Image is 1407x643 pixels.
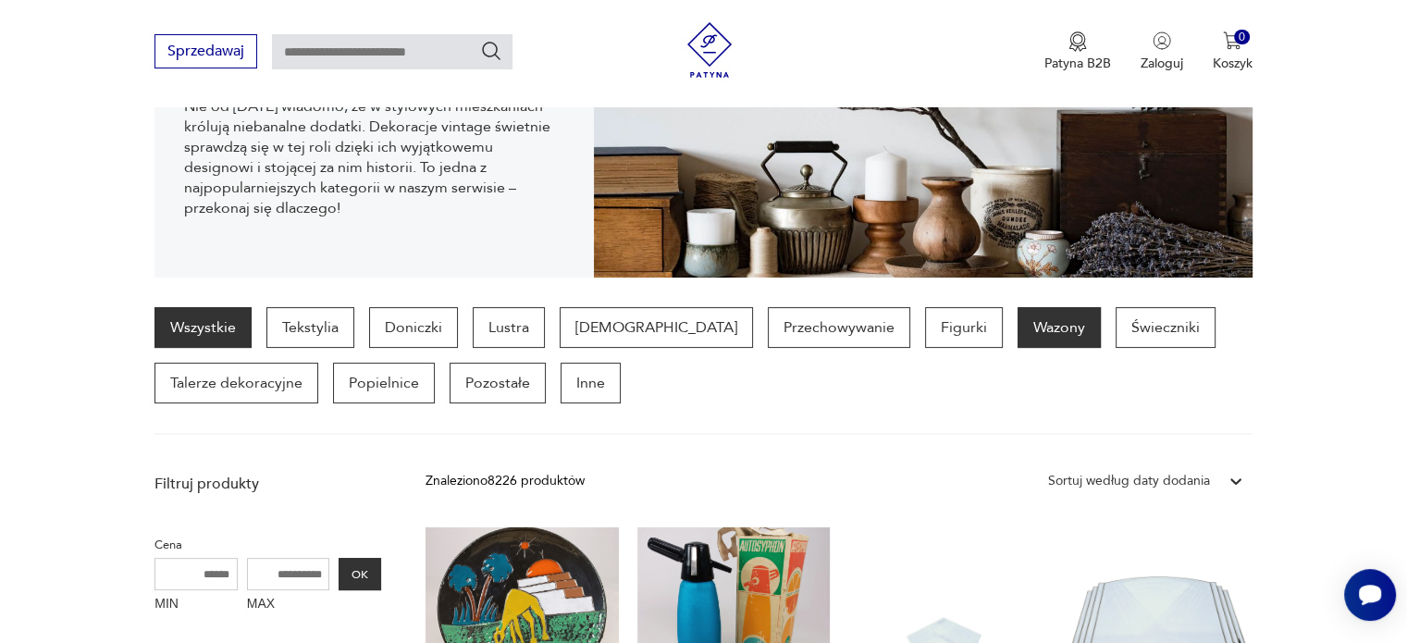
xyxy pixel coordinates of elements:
a: Figurki [925,307,1003,348]
img: Patyna - sklep z meblami i dekoracjami vintage [682,22,737,78]
p: Cena [154,535,381,555]
a: Talerze dekoracyjne [154,363,318,403]
button: Patyna B2B [1044,31,1111,72]
p: Zaloguj [1141,55,1183,72]
img: Ikona koszyka [1223,31,1241,50]
a: Lustra [473,307,545,348]
button: Szukaj [480,40,502,62]
button: OK [339,558,381,590]
p: Nie od [DATE] wiadomo, że w stylowych mieszkaniach królują niebanalne dodatki. Dekoracje vintage ... [184,96,564,218]
a: Tekstylia [266,307,354,348]
button: Sprzedawaj [154,34,257,68]
img: Ikona medalu [1068,31,1087,52]
button: 0Koszyk [1213,31,1253,72]
a: Popielnice [333,363,435,403]
label: MAX [247,590,330,620]
a: Pozostałe [450,363,546,403]
div: Sortuj według daty dodania [1048,471,1210,491]
p: Koszyk [1213,55,1253,72]
a: Wszystkie [154,307,252,348]
a: Inne [561,363,621,403]
div: Znaleziono 8226 produktów [426,471,585,491]
button: Zaloguj [1141,31,1183,72]
a: Sprzedawaj [154,46,257,59]
a: Ikona medaluPatyna B2B [1044,31,1111,72]
label: MIN [154,590,238,620]
a: Doniczki [369,307,458,348]
div: 0 [1234,30,1250,45]
p: Filtruj produkty [154,474,381,494]
a: Przechowywanie [768,307,910,348]
a: Wazony [1018,307,1101,348]
p: Patyna B2B [1044,55,1111,72]
iframe: Smartsupp widget button [1344,569,1396,621]
a: [DEMOGRAPHIC_DATA] [560,307,753,348]
a: Świeczniki [1116,307,1216,348]
img: Ikonka użytkownika [1153,31,1171,50]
